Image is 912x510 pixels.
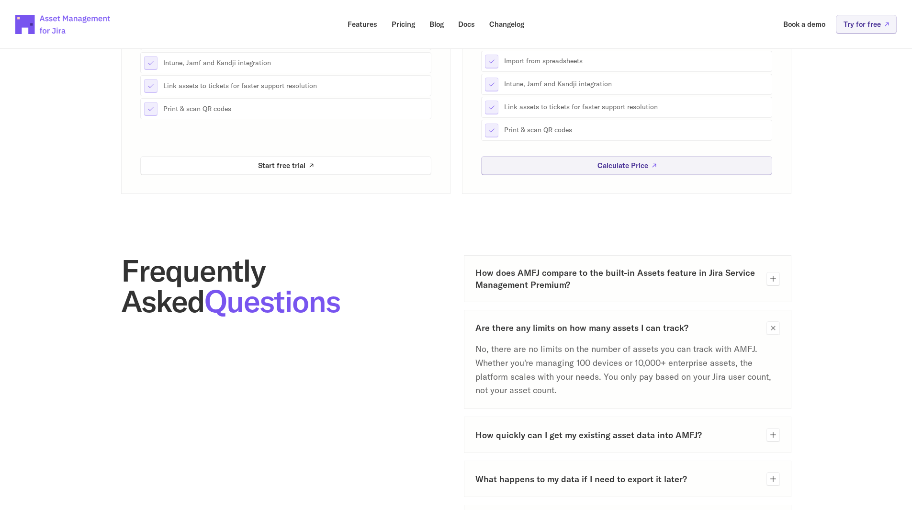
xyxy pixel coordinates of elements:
p: Docs [458,21,475,28]
p: Try for free [844,21,881,28]
h3: Are there any limits on how many assets I can track? [475,322,759,334]
p: Book a demo [783,21,825,28]
p: Start free trial [258,162,305,169]
p: Intune, Jamf and Kandji integration [504,79,768,89]
h3: How does AMFJ compare to the built-in Assets feature in Jira Service Management Premium? [475,267,759,291]
a: Try for free [836,15,897,34]
p: Changelog [489,21,524,28]
a: Calculate Price [481,156,772,175]
h3: What happens to my data if I need to export it later? [475,473,759,485]
p: Link assets to tickets for faster support resolution [163,81,428,91]
a: Docs [451,15,482,34]
a: Book a demo [777,15,832,34]
a: Pricing [385,15,422,34]
p: Calculate Price [597,162,648,169]
p: Intune, Jamf and Kandji integration [163,58,428,68]
p: No, there are no limits on the number of assets you can track with AMFJ. Whether you're managing ... [475,342,780,397]
p: Blog [429,21,444,28]
p: Print & scan QR codes [504,125,768,135]
a: Blog [423,15,450,34]
p: Import from spreadsheets [504,57,768,66]
a: Changelog [483,15,531,34]
h3: How quickly can I get my existing asset data into AMFJ? [475,429,759,441]
a: Features [341,15,384,34]
p: Features [348,21,377,28]
p: Pricing [392,21,415,28]
span: Questions [204,282,340,320]
h2: Frequently Asked [121,255,449,317]
a: Start free trial [140,156,431,175]
p: Print & scan QR codes [163,104,428,113]
p: Link assets to tickets for faster support resolution [504,102,768,112]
